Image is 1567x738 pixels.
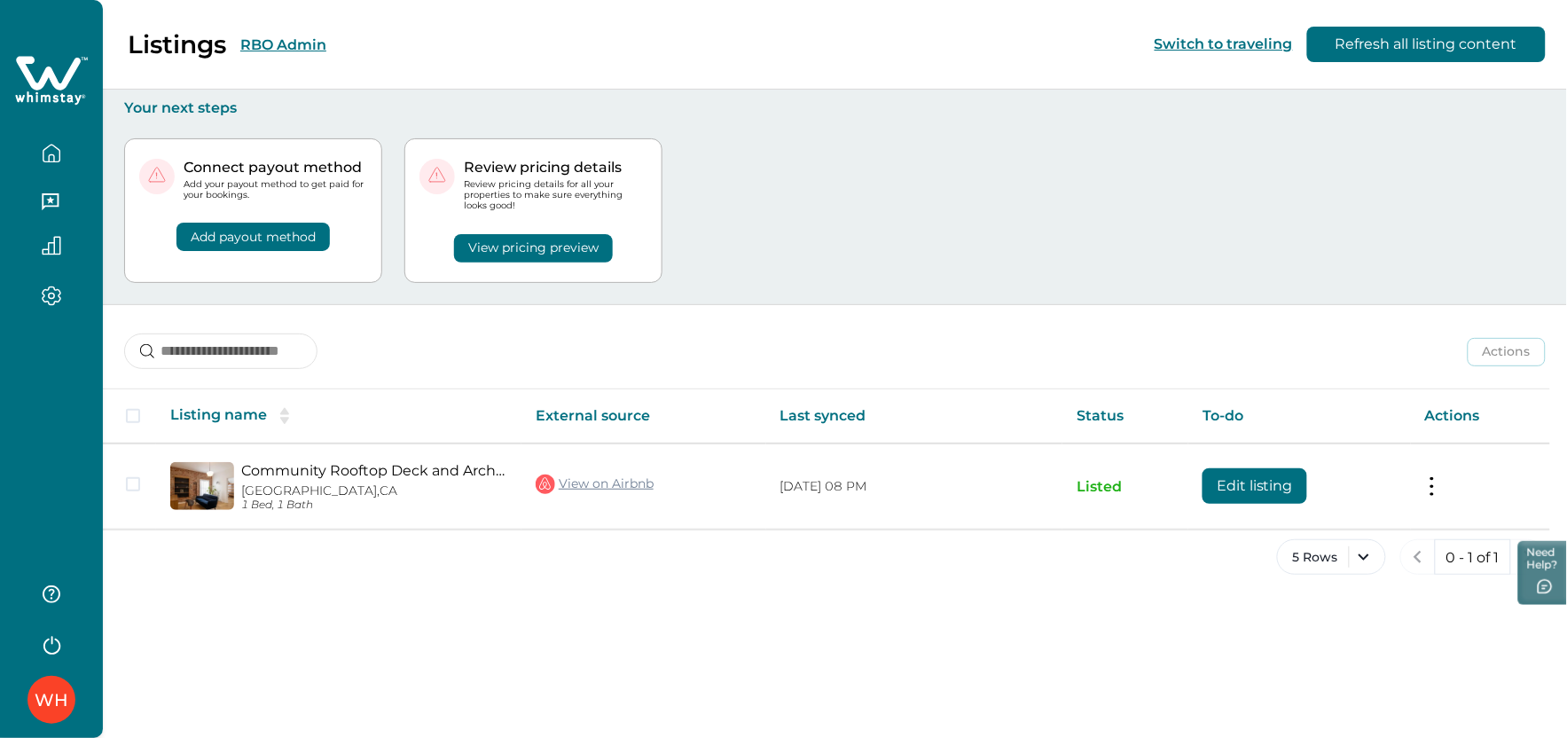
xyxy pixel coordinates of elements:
button: 5 Rows [1277,539,1386,575]
a: Community Rooftop Deck and Architectural Details - Stunning Chic Retreat [241,462,507,479]
p: [GEOGRAPHIC_DATA], CA [241,483,507,499]
th: To-do [1188,389,1411,444]
p: [DATE] 08 PM [780,478,1048,496]
p: Review pricing details for all your properties to make sure everything looks good! [464,179,647,212]
p: 0 - 1 of 1 [1446,549,1500,567]
p: Listings [128,29,226,59]
div: Whimstay Host [35,679,68,721]
p: Connect payout method [184,159,367,177]
button: Refresh all listing content [1307,27,1546,62]
th: External source [521,389,766,444]
button: 0 - 1 of 1 [1435,539,1511,575]
button: Switch to traveling [1155,35,1293,52]
th: Status [1062,389,1188,444]
th: Last synced [766,389,1062,444]
p: Your next steps [124,99,1546,117]
button: Actions [1468,338,1546,366]
button: previous page [1400,539,1436,575]
button: RBO Admin [240,36,326,53]
img: propertyImage_Community Rooftop Deck and Architectural Details - Stunning Chic Retreat [170,462,234,510]
button: Add payout method [176,223,330,251]
button: Edit listing [1203,468,1307,504]
button: View pricing preview [454,234,613,263]
p: Listed [1077,478,1174,496]
button: next page [1510,539,1546,575]
button: sorting [267,407,302,425]
th: Actions [1411,389,1550,444]
a: View on Airbnb [536,473,654,496]
p: Add your payout method to get paid for your bookings. [184,179,367,200]
p: 1 Bed, 1 Bath [241,499,507,512]
th: Listing name [156,389,521,444]
p: Review pricing details [464,159,647,177]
